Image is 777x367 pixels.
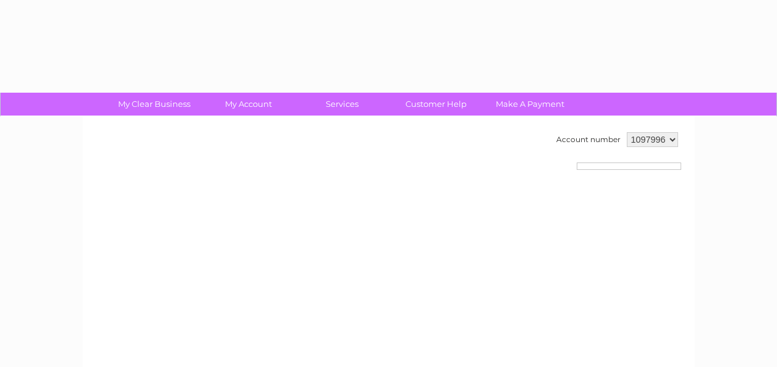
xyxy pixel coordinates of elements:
a: Make A Payment [479,93,581,116]
a: My Account [197,93,299,116]
td: Account number [553,129,624,150]
a: Services [291,93,393,116]
a: My Clear Business [103,93,205,116]
a: Customer Help [385,93,487,116]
